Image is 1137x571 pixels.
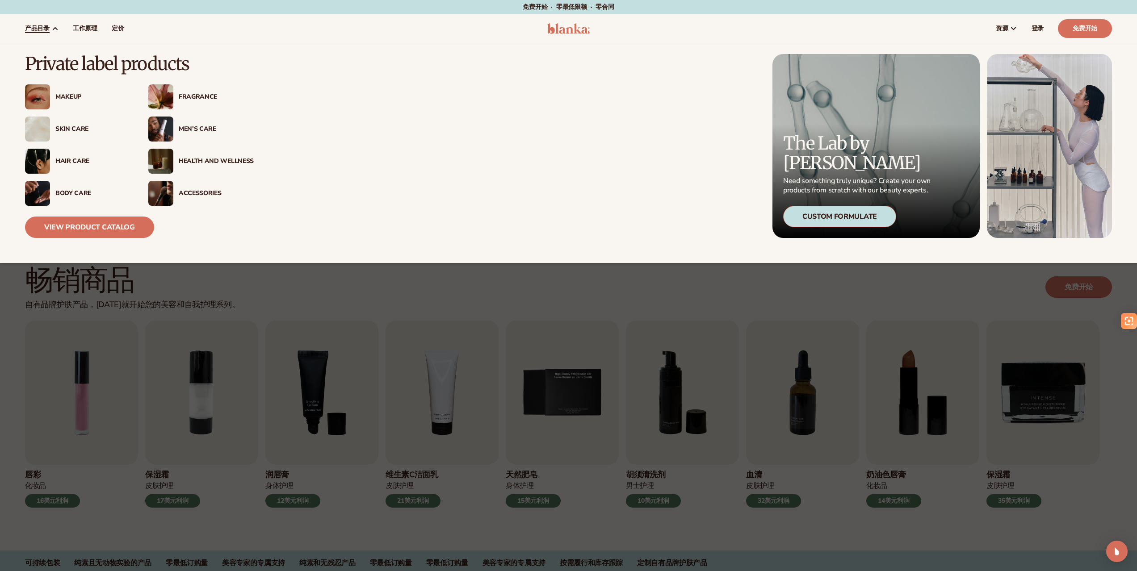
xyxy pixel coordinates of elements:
[179,190,254,197] div: Accessories
[18,14,66,43] a: 产品目录
[148,117,173,142] img: Male holding moisturizer bottle.
[1024,14,1051,43] a: 登录
[25,24,50,33] font: 产品目录
[25,84,50,109] img: Female with glitter eye makeup.
[989,14,1024,43] a: 资源
[556,3,587,11] font: 零最低限额
[148,117,254,142] a: Male holding moisturizer bottle. Men’s Care
[148,149,173,174] img: Candles and incense on table.
[55,190,130,197] div: Body Care
[55,158,130,165] div: Hair Care
[547,23,590,34] img: 标识
[987,54,1112,238] img: Female in lab with equipment.
[25,117,130,142] a: Cream moisturizer swatch. Skin Care
[783,206,896,227] div: Custom Formulate
[996,24,1008,33] font: 资源
[591,3,592,11] font: ·
[148,181,173,206] img: Female with makeup brush.
[551,3,553,11] font: ·
[1058,19,1112,38] a: 免费开始
[179,158,254,165] div: Health And Wellness
[112,24,124,33] font: 定价
[55,125,130,133] div: Skin Care
[73,24,97,33] font: 工作原理
[25,181,130,206] a: Male hand applying moisturizer. Body Care
[148,149,254,174] a: Candles and incense on table. Health And Wellness
[596,3,614,11] font: 零合同
[783,133,933,173] p: The Lab by [PERSON_NAME]
[25,54,254,74] p: Private label products
[25,149,130,174] a: Female hair pulled back with clips. Hair Care
[66,14,105,43] a: 工作原理
[25,217,154,238] a: View Product Catalog
[148,84,173,109] img: Pink blooming flower.
[523,3,547,11] font: 免费开始
[1106,541,1128,562] div: 打开 Intercom Messenger
[783,176,933,195] p: Need something truly unique? Create your own products from scratch with our beauty experts.
[772,54,980,238] a: Microscopic product formula. The Lab by [PERSON_NAME] Need something truly unique? Create your ow...
[55,93,130,101] div: Makeup
[25,181,50,206] img: Male hand applying moisturizer.
[148,84,254,109] a: Pink blooming flower. Fragrance
[1032,24,1044,33] font: 登录
[105,14,131,43] a: 定价
[1073,24,1097,33] font: 免费开始
[179,125,254,133] div: Men’s Care
[25,84,130,109] a: Female with glitter eye makeup. Makeup
[148,181,254,206] a: Female with makeup brush. Accessories
[25,149,50,174] img: Female hair pulled back with clips.
[25,117,50,142] img: Cream moisturizer swatch.
[179,93,254,101] div: Fragrance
